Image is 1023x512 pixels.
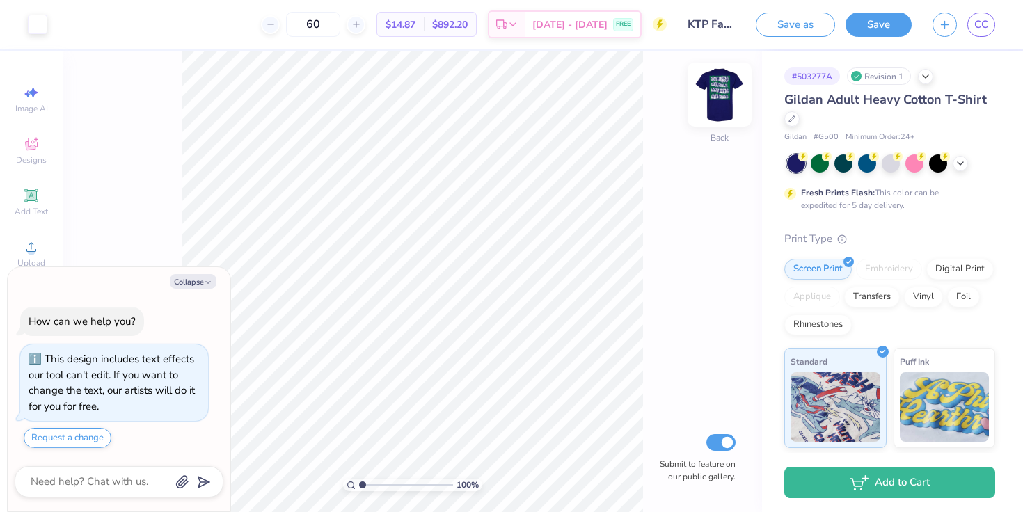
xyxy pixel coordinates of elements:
[29,314,136,328] div: How can we help you?
[784,467,995,498] button: Add to Cart
[814,131,839,143] span: # G500
[801,187,875,198] strong: Fresh Prints Flash:
[677,10,745,38] input: Untitled Design
[791,354,827,369] span: Standard
[756,13,835,37] button: Save as
[692,67,747,122] img: Back
[784,131,807,143] span: Gildan
[784,231,995,247] div: Print Type
[170,274,216,289] button: Collapse
[386,17,415,32] span: $14.87
[784,259,852,280] div: Screen Print
[457,479,479,491] span: 100 %
[904,287,943,307] div: Vinyl
[926,259,994,280] div: Digital Print
[900,372,990,442] img: Puff Ink
[846,131,915,143] span: Minimum Order: 24 +
[286,12,340,37] input: – –
[784,67,840,85] div: # 503277A
[846,13,912,37] button: Save
[784,314,852,335] div: Rhinestones
[29,352,195,413] div: This design includes text effects our tool can't edit. If you want to change the text, our artist...
[967,13,995,37] a: CC
[856,259,922,280] div: Embroidery
[784,91,987,108] span: Gildan Adult Heavy Cotton T-Shirt
[974,17,988,33] span: CC
[15,103,48,114] span: Image AI
[24,428,111,448] button: Request a change
[532,17,608,32] span: [DATE] - [DATE]
[17,257,45,269] span: Upload
[801,186,972,211] div: This color can be expedited for 5 day delivery.
[616,19,631,29] span: FREE
[16,154,47,166] span: Designs
[652,458,736,483] label: Submit to feature on our public gallery.
[947,287,980,307] div: Foil
[791,372,880,442] img: Standard
[844,287,900,307] div: Transfers
[900,354,929,369] span: Puff Ink
[847,67,911,85] div: Revision 1
[432,17,468,32] span: $892.20
[711,131,729,144] div: Back
[784,287,840,307] div: Applique
[15,206,48,217] span: Add Text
